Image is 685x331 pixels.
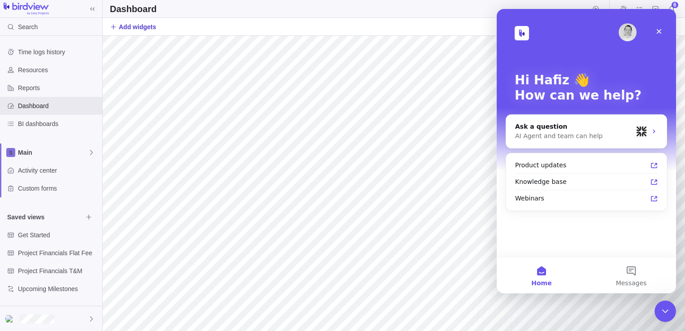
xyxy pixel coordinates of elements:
iframe: Intercom live chat [655,301,676,322]
span: My assignments [633,3,646,15]
span: Time logs history [18,48,99,57]
img: logo [4,3,49,15]
span: BI dashboards [18,119,99,128]
span: Search [18,22,38,31]
span: Main [18,148,88,157]
span: Start timer [590,3,602,15]
div: Hafiz Shahid [5,314,16,324]
span: Browse views [82,211,95,223]
h2: Dashboard [110,3,156,15]
a: Notifications [665,7,678,14]
span: Resources [18,65,99,74]
span: Project Financials T&M [18,266,99,275]
span: Reports [18,83,99,92]
img: Show [5,315,16,322]
span: Time logs [617,3,629,15]
span: Approval requests [649,3,662,15]
span: Custom forms [18,184,99,193]
span: Saved views [7,213,82,222]
span: Get Started [18,231,99,240]
a: My assignments [633,7,646,14]
iframe: Intercom live chat [497,9,676,293]
a: Time logs [617,7,629,14]
span: Notifications [665,3,678,15]
span: Dashboard [18,101,99,110]
a: Approval requests [649,7,662,14]
span: Activity center [18,166,99,175]
span: Project Financials Flat Fee [18,248,99,257]
span: Upcoming Milestones [18,284,99,293]
span: Add widgets [119,22,156,31]
span: Add widgets [110,21,156,33]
